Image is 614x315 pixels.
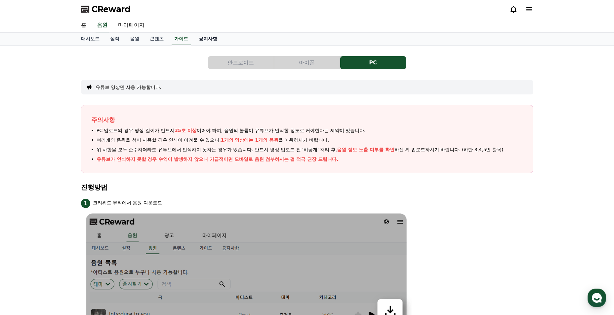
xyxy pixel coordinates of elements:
a: 공지사항 [193,33,223,45]
a: 가이드 [172,33,191,45]
span: PC 업로드의 경우 영상 길이가 반드시 이어야 하며, 음원의 볼륨이 유튜브가 인식할 정도로 커야한다는 제약이 있습니다. [97,127,366,134]
a: CReward [81,4,131,15]
a: 콘텐츠 [144,33,169,45]
span: 여러개의 음원을 섞어 사용할 경우 인식이 어려울 수 있으니, 을 이용하시기 바랍니다. [97,137,329,144]
span: 위 사항을 모두 준수하더라도 유튜브에서 인식하지 못하는 경우가 있습니다. 반드시 영상 업로드 전 '비공개' 처리 후, 하신 뒤 업로드하시기 바랍니다. (하단 3,4,5번 항목) [97,146,504,153]
p: 유튜브가 인식하지 못할 경우 수익이 발생하지 않으니 가급적이면 모바일로 음원 첨부하시는 걸 적극 권장 드립니다. [97,156,339,163]
span: 대화 [61,220,68,225]
a: 홈 [76,18,92,32]
a: 음원 [96,18,109,32]
button: 아이폰 [274,56,340,69]
button: PC [340,56,406,69]
a: 대화 [44,209,85,226]
p: 주의사항 [91,115,523,124]
h4: 진행방법 [81,184,533,191]
span: 음원 정보 노출 여부를 확인 [337,147,394,152]
button: 안드로이드 [208,56,274,69]
a: 마이페이지 [113,18,150,32]
a: 대시보드 [76,33,105,45]
p: 크리워드 뮤직에서 음원 다운로드 [93,199,162,206]
span: 1 [81,199,90,208]
span: 35초 이상 [175,128,196,133]
span: CReward [92,4,131,15]
a: 설정 [85,209,127,226]
span: 설정 [102,219,110,225]
span: 1개의 영상에는 1개의 음원 [221,137,278,143]
a: 홈 [2,209,44,226]
span: 홈 [21,219,25,225]
a: 실적 [105,33,125,45]
a: 음원 [125,33,144,45]
button: 유튜브 영상만 사용 가능합니다. [96,84,162,90]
